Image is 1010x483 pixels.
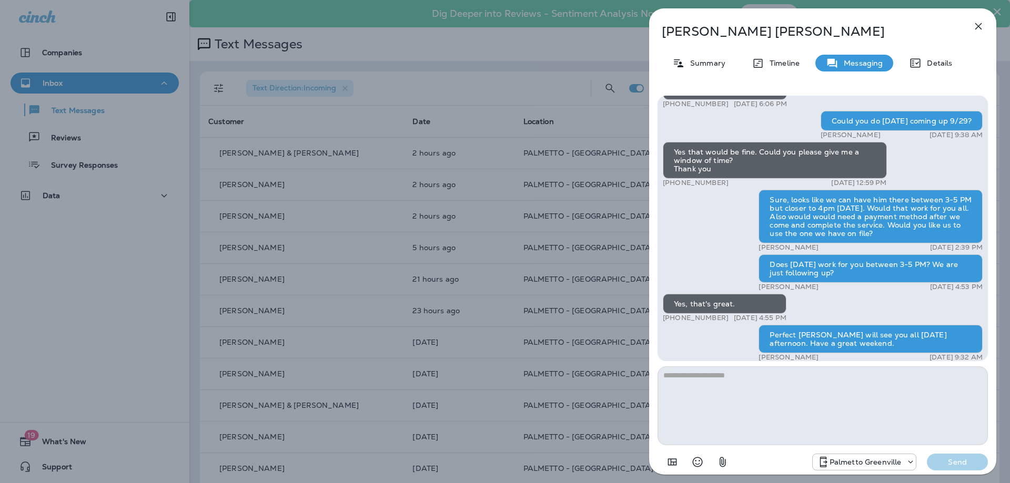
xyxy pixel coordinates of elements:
p: [DATE] 9:32 AM [930,353,983,362]
button: Select an emoji [687,451,708,472]
p: Palmetto Greenville [830,458,902,466]
div: Yes, that's great. [663,294,786,314]
p: [DATE] 6:06 PM [734,100,787,108]
p: [PHONE_NUMBER] [663,179,729,187]
p: [PERSON_NAME] [821,131,881,139]
p: [PERSON_NAME] [759,283,819,291]
p: [DATE] 2:39 PM [930,243,983,252]
p: [DATE] 4:53 PM [930,283,983,291]
p: [PHONE_NUMBER] [663,314,729,322]
p: [PHONE_NUMBER] [663,100,729,108]
button: Add in a premade template [662,451,683,472]
p: Messaging [839,59,883,67]
p: [DATE] 4:55 PM [734,314,786,322]
p: [PERSON_NAME] [759,243,819,252]
p: [PERSON_NAME] [PERSON_NAME] [662,24,949,39]
div: +1 (864) 385-1074 [813,456,916,468]
p: Details [922,59,952,67]
p: Summary [685,59,725,67]
div: Sure, looks like we can have him there between 3-5 PM but closer to 4pm [DATE]. Would that work f... [759,190,983,243]
p: [DATE] 12:59 PM [831,179,886,187]
div: Could you do [DATE] coming up 9/29? [821,111,983,131]
div: Does [DATE] work for you between 3-5 PM? We are just following up? [759,254,983,283]
p: Timeline [764,59,800,67]
div: Perfect [PERSON_NAME] will see you all [DATE] afternoon. Have a great weekend. [759,325,983,353]
div: Yes that would be fine. Could you please give me a window of time? Thank you [663,142,887,179]
p: [PERSON_NAME] [759,353,819,362]
p: [DATE] 9:38 AM [930,131,983,139]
